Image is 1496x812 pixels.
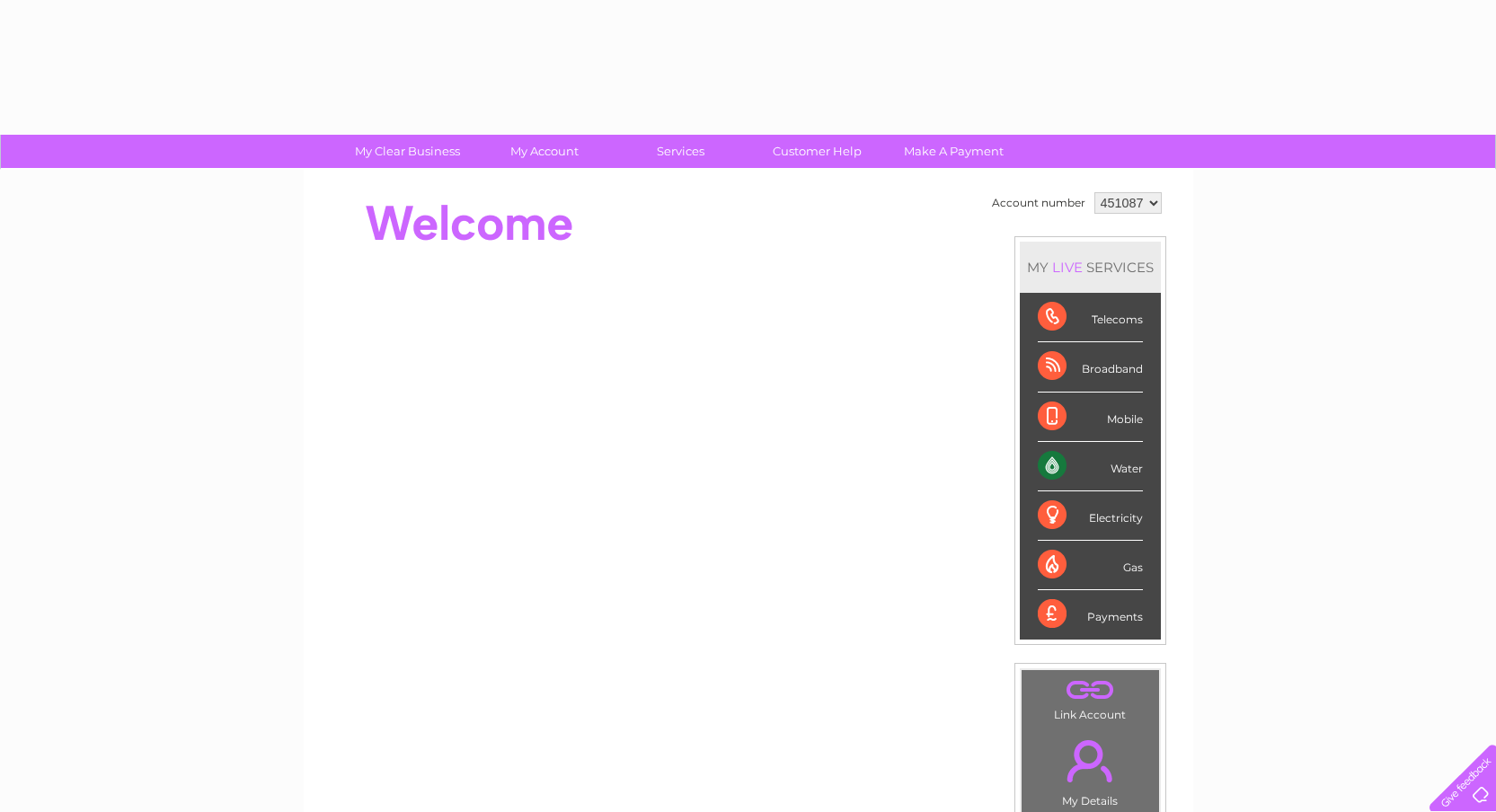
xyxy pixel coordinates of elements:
[1049,259,1086,276] div: LIVE
[987,188,1090,218] td: Account number
[333,135,482,168] a: My Clear Business
[743,135,891,168] a: Customer Help
[470,135,618,168] a: My Account
[1026,729,1155,792] a: .
[1038,442,1143,491] div: Water
[1038,342,1143,392] div: Broadband
[1038,393,1143,442] div: Mobile
[1038,491,1143,541] div: Electricity
[1038,293,1143,342] div: Telecoms
[1026,675,1155,706] a: .
[1038,590,1143,639] div: Payments
[606,135,755,168] a: Services
[1021,669,1160,726] td: Link Account
[1038,541,1143,590] div: Gas
[880,135,1028,168] a: Make A Payment
[1020,242,1161,293] div: MY SERVICES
